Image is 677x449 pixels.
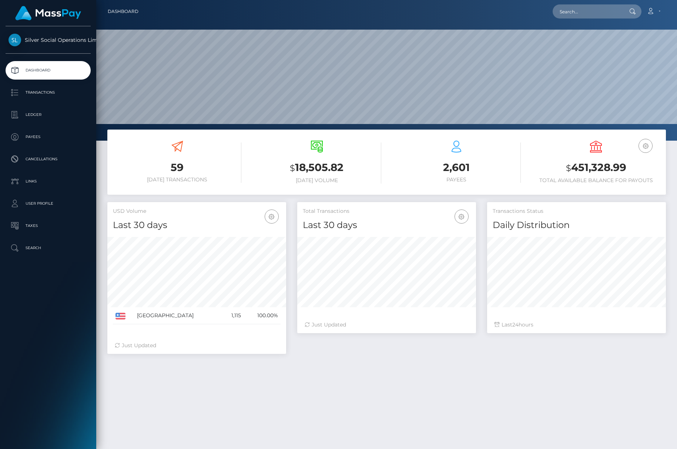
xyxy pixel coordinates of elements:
[6,217,91,235] a: Taxes
[6,172,91,191] a: Links
[9,131,88,143] p: Payees
[115,313,125,319] img: US.png
[532,177,660,184] h6: Total Available Balance for Payouts
[9,34,21,46] img: Silver Social Operations Limited
[113,160,241,175] h3: 59
[566,163,571,173] small: $
[392,177,521,183] h6: Payees
[493,208,660,215] h5: Transactions Status
[493,219,660,232] h4: Daily Distribution
[15,6,81,20] img: MassPay Logo
[244,307,281,324] td: 100.00%
[6,61,91,80] a: Dashboard
[222,307,244,324] td: 1,115
[9,65,88,76] p: Dashboard
[9,87,88,98] p: Transactions
[252,160,381,175] h3: 18,505.82
[290,163,295,173] small: $
[392,160,521,175] h3: 2,601
[6,239,91,257] a: Search
[9,176,88,187] p: Links
[252,177,381,184] h6: [DATE] Volume
[305,321,469,329] div: Just Updated
[9,242,88,254] p: Search
[113,219,281,232] h4: Last 30 days
[134,307,222,324] td: [GEOGRAPHIC_DATA]
[113,177,241,183] h6: [DATE] Transactions
[303,219,470,232] h4: Last 30 days
[495,321,658,329] div: Last hours
[9,220,88,231] p: Taxes
[9,154,88,165] p: Cancellations
[6,105,91,124] a: Ledger
[115,342,279,349] div: Just Updated
[6,128,91,146] a: Payees
[303,208,470,215] h5: Total Transactions
[6,194,91,213] a: User Profile
[113,208,281,215] h5: USD Volume
[6,83,91,102] a: Transactions
[9,198,88,209] p: User Profile
[9,109,88,120] p: Ledger
[512,321,519,328] span: 24
[553,4,622,19] input: Search...
[108,4,138,19] a: Dashboard
[6,37,91,43] span: Silver Social Operations Limited
[6,150,91,168] a: Cancellations
[532,160,660,175] h3: 451,328.99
